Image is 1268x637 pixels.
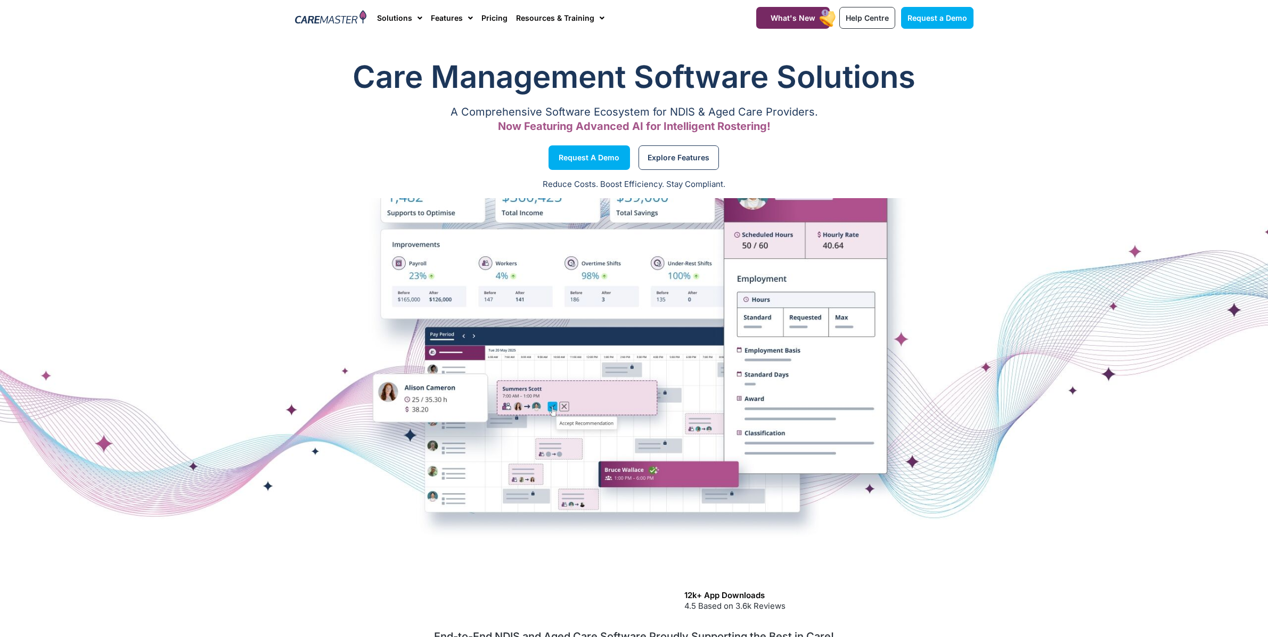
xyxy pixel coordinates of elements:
span: What's New [771,13,815,22]
h1: Care Management Software Solutions [295,55,974,98]
a: Request a Demo [549,145,630,170]
span: Explore Features [648,155,709,160]
span: Request a Demo [907,13,967,22]
p: 4.5 Based on 3.6k Reviews [684,600,968,612]
a: What's New [756,7,830,29]
span: Help Centre [846,13,889,22]
p: Reduce Costs. Boost Efficiency. Stay Compliant. [6,178,1262,191]
a: Request a Demo [901,7,974,29]
img: CareMaster Logo [295,10,367,26]
h3: 12k+ App Downloads [684,591,968,600]
a: Explore Features [639,145,719,170]
span: Now Featuring Advanced AI for Intelligent Rostering! [498,120,771,133]
span: Request a Demo [559,155,619,160]
p: A Comprehensive Software Ecosystem for NDIS & Aged Care Providers. [295,109,974,116]
a: Help Centre [839,7,895,29]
